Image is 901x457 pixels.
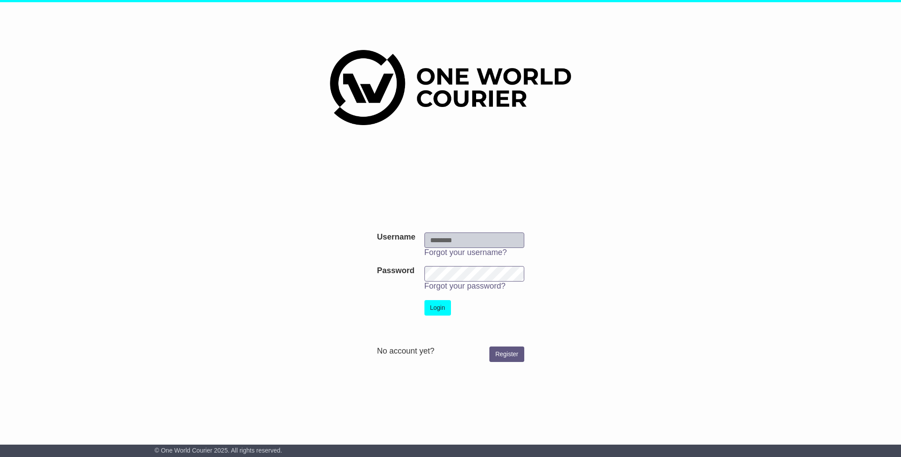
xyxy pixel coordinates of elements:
button: Login [424,300,451,316]
a: Register [489,347,524,362]
div: No account yet? [377,347,524,356]
img: One World [330,50,571,125]
label: Password [377,266,414,276]
label: Username [377,232,415,242]
a: Forgot your password? [424,282,506,290]
span: © One World Courier 2025. All rights reserved. [155,447,282,454]
a: Forgot your username? [424,248,507,257]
